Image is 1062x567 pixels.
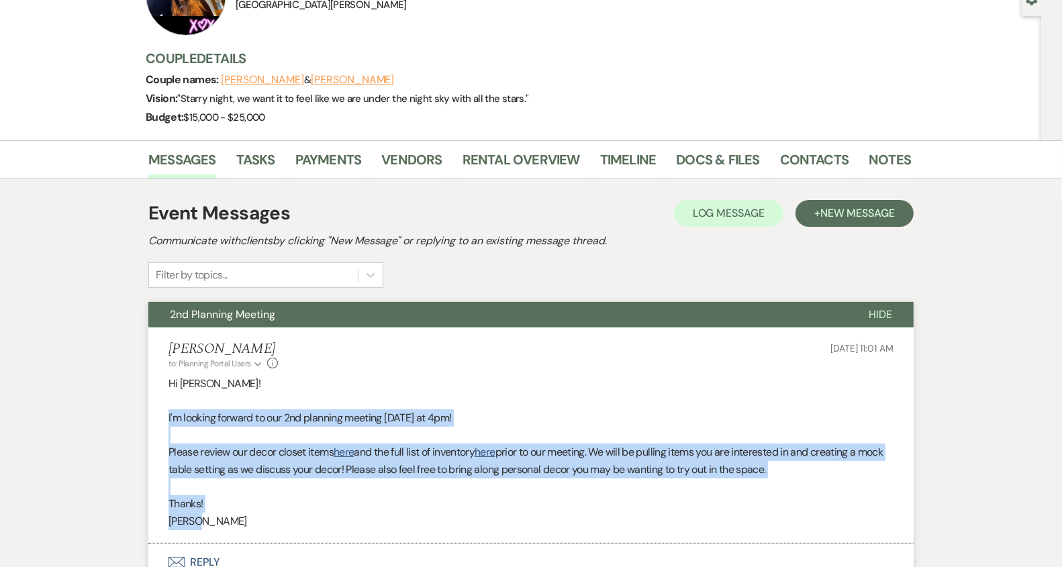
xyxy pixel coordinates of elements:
span: Log Message [693,206,765,220]
span: $15,000 - $25,000 [184,111,265,124]
button: [PERSON_NAME] [221,74,304,85]
h3: Couple Details [146,49,898,68]
a: Messages [148,149,216,178]
span: Hide [869,307,892,321]
span: & [221,73,394,87]
a: Payments [295,149,362,178]
span: Budget: [146,110,184,124]
button: [PERSON_NAME] [311,74,394,85]
a: Vendors [381,149,442,178]
p: [PERSON_NAME] [168,513,894,530]
a: Timeline [600,149,657,178]
a: Contacts [780,149,849,178]
span: " Starry night, we want it to feel like we are under the night sky with all the stars. " [178,92,529,105]
p: Hi [PERSON_NAME]! [168,375,894,393]
span: to: Planning Portal Users [168,358,251,369]
a: Tasks [236,149,275,178]
a: Rental Overview [463,149,580,178]
p: I'm looking forward to our 2nd planning meeting [DATE] at 4pm! [168,409,894,427]
span: New Message [820,206,895,220]
p: Thanks! [168,495,894,513]
a: here [334,445,354,459]
a: here [475,445,495,459]
a: Docs & Files [676,149,759,178]
a: Notes [869,149,911,178]
span: [DATE] 11:01 AM [830,342,894,354]
button: to: Planning Portal Users [168,358,264,370]
h1: Event Messages [148,199,290,227]
button: 2nd Planning Meeting [148,302,847,327]
button: Log Message [674,200,783,227]
button: Hide [847,302,914,327]
span: Couple names: [146,72,221,87]
div: Filter by topics... [156,267,228,283]
button: +New Message [795,200,914,227]
span: 2nd Planning Meeting [170,307,275,321]
p: Please review our decor closet items and the full list of inventory prior to our meeting. We will... [168,444,894,478]
h5: [PERSON_NAME] [168,341,278,358]
span: Vision: [146,91,178,105]
h2: Communicate with clients by clicking "New Message" or replying to an existing message thread. [148,233,914,249]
